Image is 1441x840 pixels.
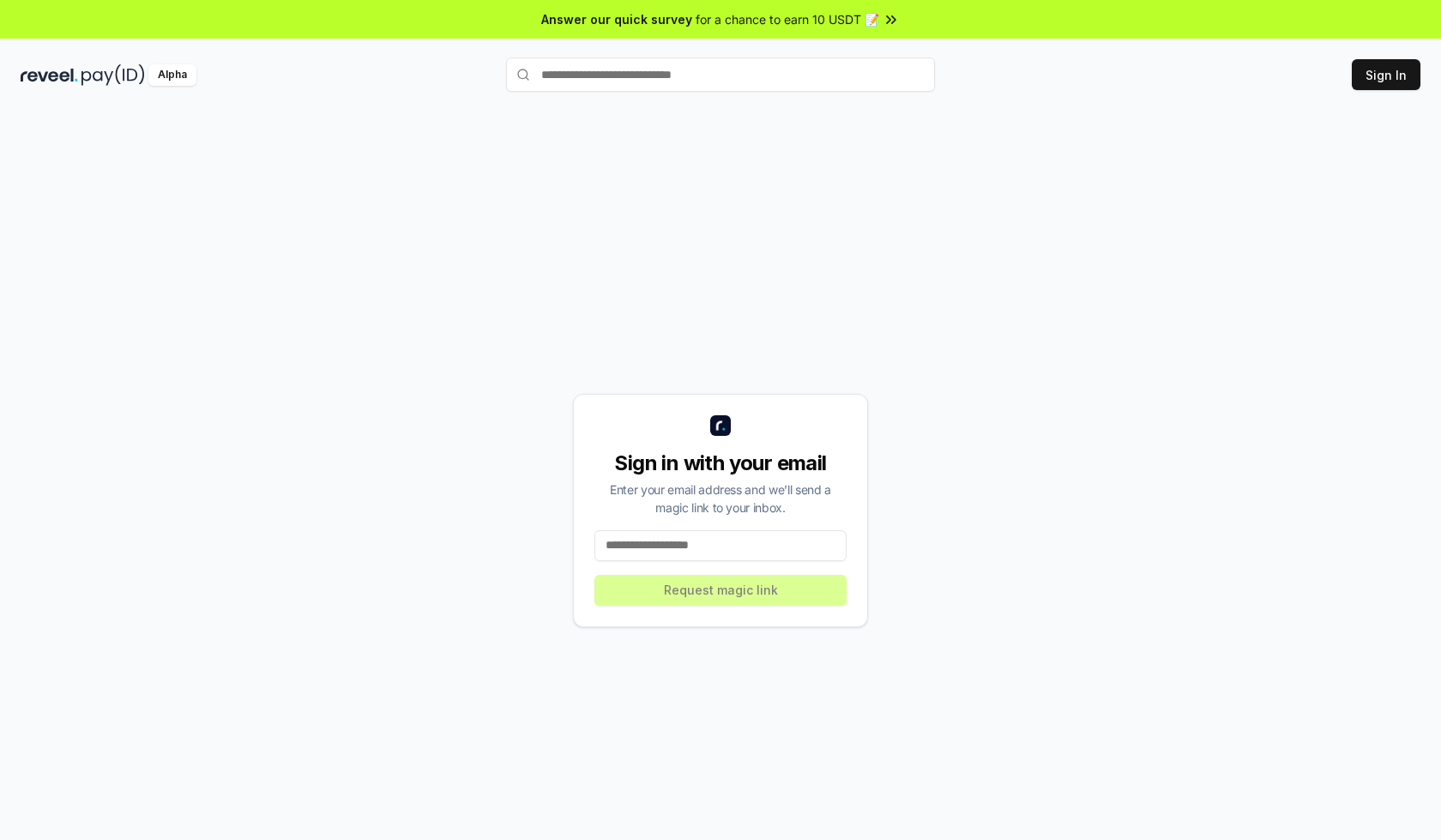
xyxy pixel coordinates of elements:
[21,64,78,86] img: reveel_dark
[148,64,196,86] div: Alpha
[541,10,692,28] span: Answer our quick survey
[81,64,145,86] img: pay_id
[1352,59,1420,90] button: Sign In
[594,480,847,517] div: Enter your email address and we’ll send a magic link to your inbox.
[594,450,847,477] div: Sign in with your email
[696,10,879,28] span: for a chance to earn 10 USDT 📝
[710,415,731,436] img: logo_small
